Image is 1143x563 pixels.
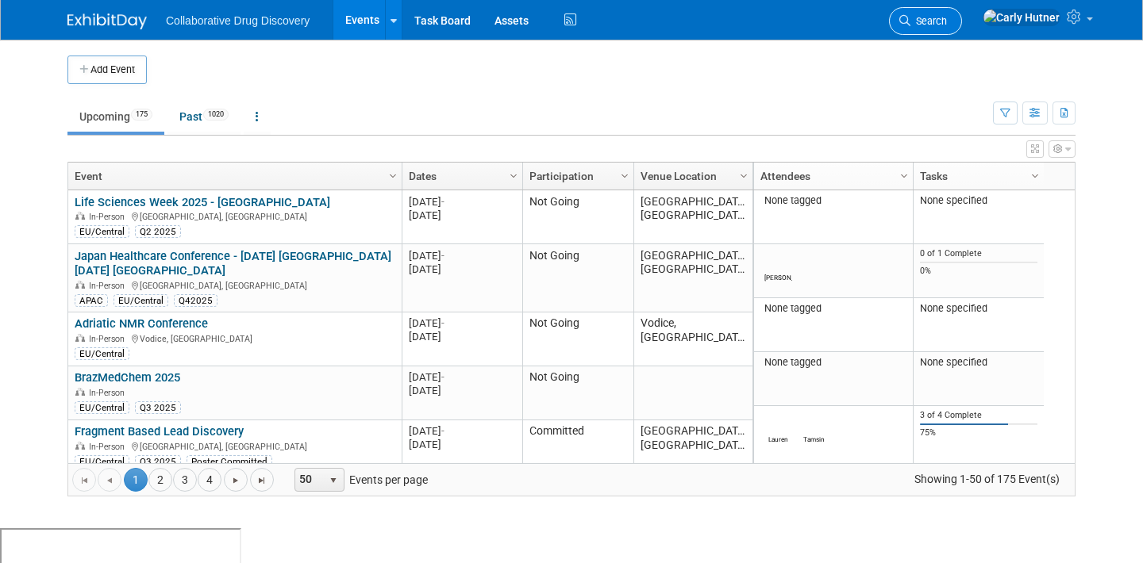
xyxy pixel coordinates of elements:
[89,281,129,291] span: In-Person
[522,244,633,312] td: Not Going
[409,424,515,438] div: [DATE]
[75,281,85,289] img: In-Person Event
[385,163,402,186] a: Column Settings
[409,262,515,276] div: [DATE]
[920,427,1038,439] div: 75%
[114,294,168,307] div: EU/Central
[295,469,322,491] span: 50
[75,225,129,238] div: EU/Central
[760,194,907,207] div: None tagged
[896,163,914,186] a: Column Settings
[920,356,1038,369] div: None specified
[198,468,221,492] a: 4
[641,163,742,190] a: Venue Location
[75,163,391,190] a: Event
[67,13,147,29] img: ExhibitDay
[75,455,129,468] div: EU/Central
[327,474,340,487] span: select
[618,170,631,182] span: Column Settings
[75,212,85,220] img: In-Person Event
[75,347,129,360] div: EU/Central
[409,209,515,222] div: [DATE]
[250,468,274,492] a: Go to the last page
[166,14,310,27] span: Collaborative Drug Discovery
[617,163,634,186] a: Column Settings
[768,252,787,271] img: Yasushi Hamagashira
[920,266,1038,277] div: 0%
[920,248,1038,259] div: 0 of 1 Complete
[760,356,907,369] div: None tagged
[529,163,623,190] a: Participation
[760,302,907,315] div: None tagged
[409,370,515,384] div: [DATE]
[633,312,752,366] td: Vodice, [GEOGRAPHIC_DATA]
[409,384,515,397] div: [DATE]
[764,433,792,443] div: Lauren Kossy
[441,425,444,437] span: -
[75,334,85,342] img: In-Person Event
[633,244,752,312] td: [GEOGRAPHIC_DATA], [GEOGRAPHIC_DATA]
[737,170,750,182] span: Column Settings
[75,195,330,209] a: Life Sciences Week 2025 - [GEOGRAPHIC_DATA]
[920,163,1033,190] a: Tasks
[229,474,242,487] span: Go to the next page
[387,170,399,182] span: Column Settings
[506,163,523,186] a: Column Settings
[768,414,787,433] img: Lauren Kossy
[900,468,1075,490] span: Showing 1-50 of 175 Event(s)
[633,190,752,244] td: [GEOGRAPHIC_DATA], [GEOGRAPHIC_DATA]
[131,109,152,121] span: 175
[135,225,181,238] div: Q2 2025
[1027,163,1045,186] a: Column Settings
[89,388,129,398] span: In-Person
[409,316,515,330] div: [DATE]
[522,366,633,420] td: Not Going
[135,455,181,468] div: Q3 2025
[75,370,180,385] a: BrazMedChem 2025
[135,401,181,414] div: Q3 2025
[67,101,164,132] a: Upcoming175
[920,410,1038,421] div: 3 of 4 Complete
[78,474,90,487] span: Go to the first page
[75,316,208,331] a: Adriatic NMR Conference
[409,195,515,209] div: [DATE]
[89,212,129,222] span: In-Person
[275,468,444,492] span: Events per page
[522,420,633,489] td: Committed
[75,442,85,450] img: In-Person Event
[173,468,197,492] a: 3
[167,101,241,132] a: Past1020
[75,439,394,453] div: [GEOGRAPHIC_DATA], [GEOGRAPHIC_DATA]
[633,420,752,489] td: [GEOGRAPHIC_DATA], [GEOGRAPHIC_DATA]
[103,474,116,487] span: Go to the previous page
[89,334,129,344] span: In-Person
[889,7,962,35] a: Search
[75,424,244,439] a: Fragment Based Lead Discovery
[203,109,229,121] span: 1020
[75,294,108,307] div: APAC
[409,163,512,190] a: Dates
[736,163,753,186] a: Column Settings
[75,331,394,345] div: Vodice, [GEOGRAPHIC_DATA]
[760,163,902,190] a: Attendees
[441,250,444,262] span: -
[409,330,515,343] div: [DATE]
[522,312,633,366] td: Not Going
[983,9,1060,26] img: Carly Hutner
[75,209,394,223] div: [GEOGRAPHIC_DATA], [GEOGRAPHIC_DATA]
[224,468,248,492] a: Go to the next page
[441,196,444,208] span: -
[75,249,391,278] a: Japan Healthcare Conference - [DATE] [GEOGRAPHIC_DATA] [DATE] [GEOGRAPHIC_DATA]
[174,294,217,307] div: Q42025
[800,433,828,443] div: Tamsin Lamont
[522,190,633,244] td: Not Going
[920,302,1038,315] div: None specified
[256,474,268,487] span: Go to the last page
[72,468,96,492] a: Go to the first page
[441,371,444,383] span: -
[920,194,1038,207] div: None specified
[187,455,272,468] div: Poster Committed
[75,401,129,414] div: EU/Central
[898,170,910,182] span: Column Settings
[409,438,515,451] div: [DATE]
